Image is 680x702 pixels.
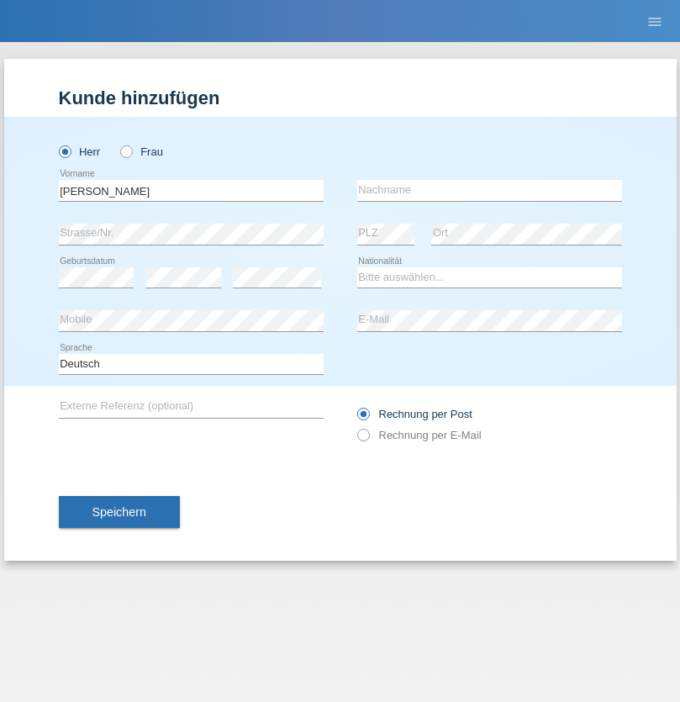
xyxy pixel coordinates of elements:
[357,408,472,420] label: Rechnung per Post
[59,145,70,156] input: Herr
[638,16,672,26] a: menu
[357,429,368,450] input: Rechnung per E-Mail
[92,505,146,519] span: Speichern
[357,429,482,441] label: Rechnung per E-Mail
[120,145,163,158] label: Frau
[59,145,101,158] label: Herr
[120,145,131,156] input: Frau
[59,496,180,528] button: Speichern
[59,87,622,108] h1: Kunde hinzufügen
[646,13,663,30] i: menu
[357,408,368,429] input: Rechnung per Post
